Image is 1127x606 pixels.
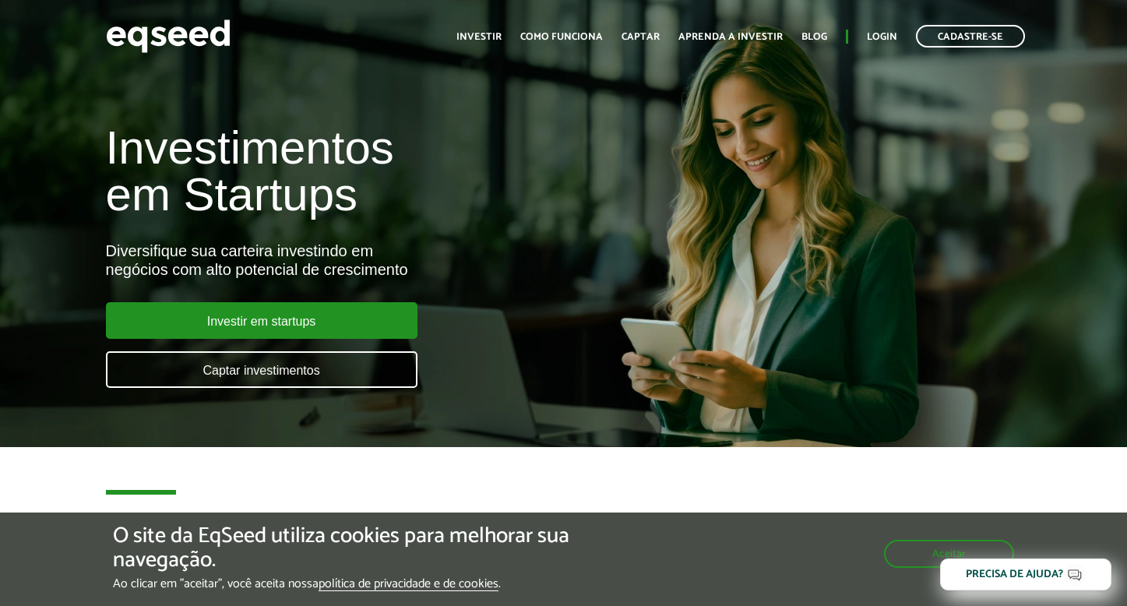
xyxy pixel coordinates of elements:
[520,32,603,42] a: Como funciona
[106,16,231,57] img: EqSeed
[106,302,417,339] a: Investir em startups
[916,25,1025,48] a: Cadastre-se
[113,576,654,591] p: Ao clicar em "aceitar", você aceita nossa .
[678,32,783,42] a: Aprenda a investir
[319,578,498,591] a: política de privacidade e de cookies
[106,351,417,388] a: Captar investimentos
[113,524,654,573] h5: O site da EqSeed utiliza cookies para melhorar sua navegação.
[801,32,827,42] a: Blog
[106,125,646,218] h1: Investimentos em Startups
[622,32,660,42] a: Captar
[867,32,897,42] a: Login
[106,509,1022,560] h2: Ofertas disponíveis
[106,241,646,279] div: Diversifique sua carteira investindo em negócios com alto potencial de crescimento
[456,32,502,42] a: Investir
[884,540,1014,568] button: Aceitar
